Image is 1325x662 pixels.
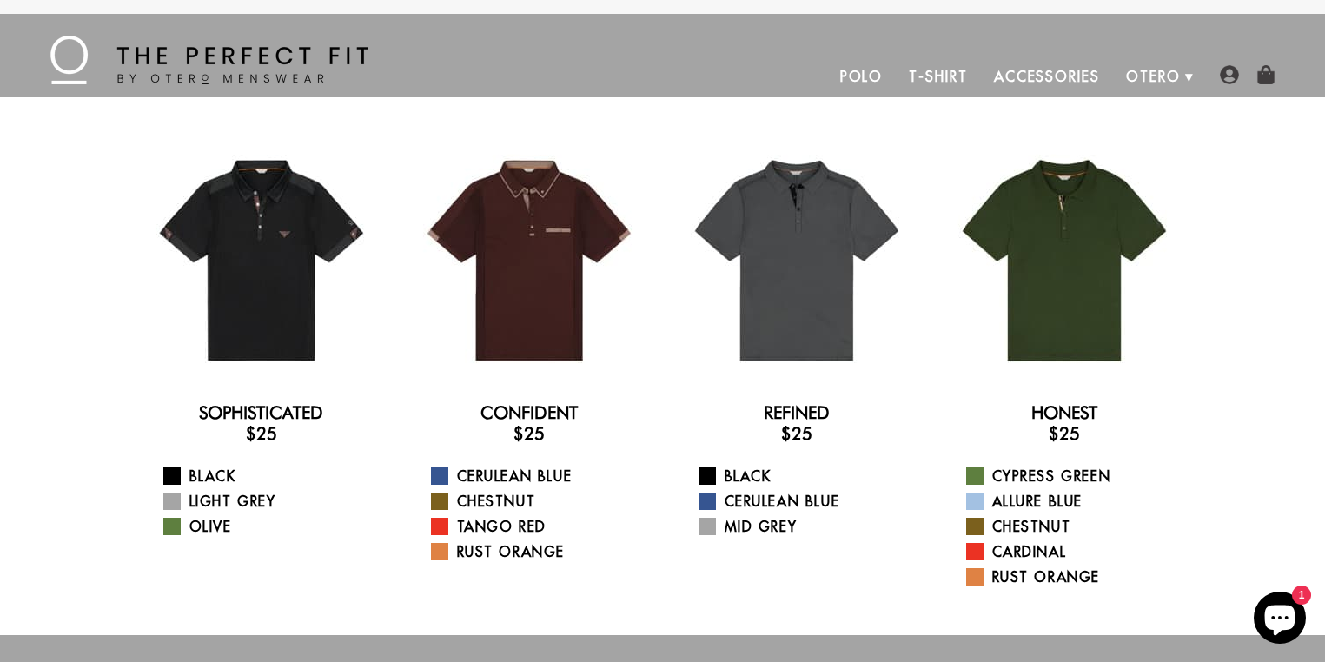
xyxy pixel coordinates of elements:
[966,491,1184,512] a: Allure Blue
[431,516,649,537] a: Tango Red
[699,491,917,512] a: Cerulean Blue
[163,491,381,512] a: Light Grey
[431,541,649,562] a: Rust Orange
[431,466,649,487] a: Cerulean Blue
[480,402,578,423] a: Confident
[699,516,917,537] a: Mid Grey
[677,423,917,444] h3: $25
[966,516,1184,537] a: Chestnut
[199,402,323,423] a: Sophisticated
[981,56,1113,97] a: Accessories
[142,423,381,444] h3: $25
[896,56,980,97] a: T-Shirt
[409,423,649,444] h3: $25
[50,36,368,84] img: The Perfect Fit - by Otero Menswear - Logo
[1249,592,1311,648] inbox-online-store-chat: Shopify online store chat
[966,466,1184,487] a: Cypress Green
[163,466,381,487] a: Black
[966,566,1184,587] a: Rust Orange
[431,491,649,512] a: Chestnut
[827,56,897,97] a: Polo
[1256,65,1275,84] img: shopping-bag-icon.png
[163,516,381,537] a: Olive
[944,423,1184,444] h3: $25
[1031,402,1097,423] a: Honest
[764,402,830,423] a: Refined
[1113,56,1194,97] a: Otero
[966,541,1184,562] a: Cardinal
[1220,65,1239,84] img: user-account-icon.png
[699,466,917,487] a: Black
